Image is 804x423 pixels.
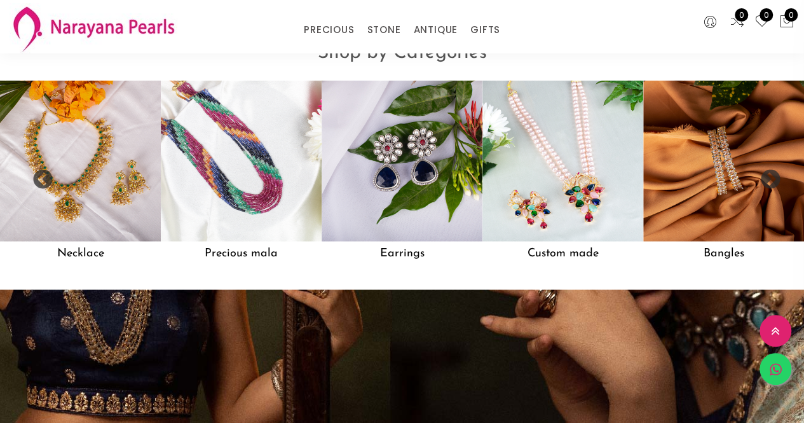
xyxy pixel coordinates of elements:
a: 0 [730,14,745,31]
a: STONE [367,20,400,39]
span: 0 [735,8,748,22]
a: ANTIQUE [413,20,458,39]
h5: Earrings [322,241,482,265]
a: PRECIOUS [304,20,354,39]
h5: Bangles [643,241,804,265]
a: 0 [754,14,770,31]
img: Bangles [643,80,804,241]
button: 0 [779,14,794,31]
img: Custom made [482,80,643,241]
button: Previous [32,169,44,182]
img: Earrings [322,80,482,241]
span: 0 [760,8,773,22]
a: GIFTS [470,20,500,39]
h5: Precious mala [161,241,322,265]
img: Precious mala [161,80,322,241]
h5: Custom made [482,241,643,265]
span: 0 [784,8,798,22]
button: Next [760,169,772,182]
